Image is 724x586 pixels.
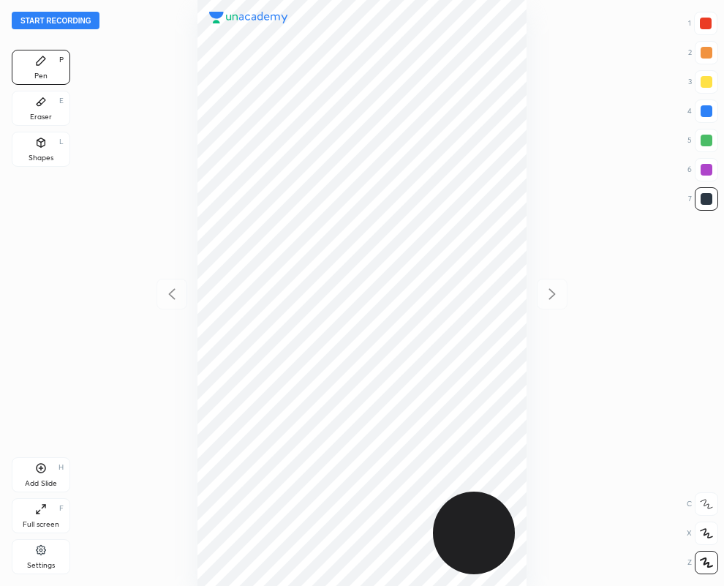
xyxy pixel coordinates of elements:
[25,480,57,487] div: Add Slide
[688,41,718,64] div: 2
[34,72,48,80] div: Pen
[30,113,52,121] div: Eraser
[12,12,99,29] button: Start recording
[59,97,64,105] div: E
[59,56,64,64] div: P
[23,521,59,528] div: Full screen
[59,505,64,512] div: F
[688,187,718,211] div: 7
[688,70,718,94] div: 3
[27,562,55,569] div: Settings
[29,154,53,162] div: Shapes
[687,129,718,152] div: 5
[687,551,718,574] div: Z
[688,12,717,35] div: 1
[687,158,718,181] div: 6
[687,99,718,123] div: 4
[59,138,64,146] div: L
[687,522,718,545] div: X
[209,12,288,23] img: logo.38c385cc.svg
[59,464,64,471] div: H
[687,492,718,516] div: C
